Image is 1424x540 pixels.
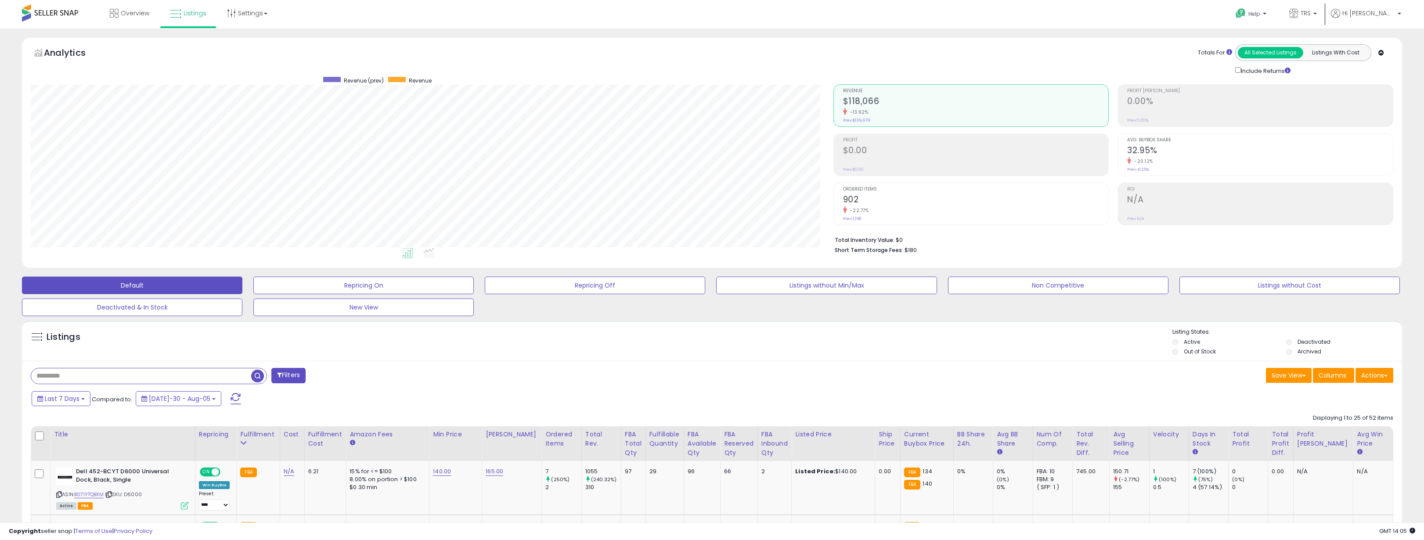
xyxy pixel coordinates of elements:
[22,299,242,316] button: Deactivated & In Stock
[843,118,870,123] small: Prev: $136,679
[1357,522,1393,530] div: 210.79
[1172,328,1402,336] p: Listing States:
[904,522,920,532] small: FBA
[486,467,503,476] a: 165.00
[1198,49,1232,57] div: Totals For
[350,439,355,447] small: Amazon Fees.
[1037,430,1069,448] div: Num of Comp.
[350,483,422,491] div: $0.30 min
[843,89,1109,94] span: Revenue
[1193,483,1228,491] div: 4 (57.14%)
[121,9,149,18] span: Overview
[843,145,1109,157] h2: $0.00
[545,430,578,448] div: Ordered Items
[761,430,788,457] div: FBA inbound Qty
[923,467,932,475] span: 134
[1319,371,1346,380] span: Columns
[284,430,301,439] div: Cost
[585,522,621,530] div: 4015.67
[9,527,41,535] strong: Copyright
[1357,448,1362,456] small: Avg Win Price.
[1113,468,1149,475] div: 150.71
[879,522,894,530] div: 0.00
[625,468,639,475] div: 97
[1272,430,1289,457] div: Total Profit Diff.
[433,522,451,530] a: 215.00
[92,395,132,403] span: Compared to:
[1232,476,1244,483] small: (0%)
[847,109,869,115] small: -13.62%
[795,430,871,439] div: Listed Price
[240,430,276,439] div: Fulfillment
[997,522,1032,530] div: 24.43%
[56,468,188,508] div: ASIN:
[688,430,717,457] div: FBA Available Qty
[1379,527,1415,535] span: 2025-08-13 14:05 GMT
[486,430,538,439] div: [PERSON_NAME]
[835,234,1387,245] li: $0
[724,430,754,457] div: FBA Reserved Qty
[1357,468,1386,475] div: N/A
[1076,430,1106,457] div: Total Rev. Diff.
[1229,65,1301,76] div: Include Returns
[433,467,451,476] a: 140.00
[1193,468,1228,475] div: 7 (100%)
[997,476,1009,483] small: (0%)
[997,468,1032,475] div: 0%
[545,468,581,475] div: 7
[1179,277,1400,294] button: Listings without Cost
[253,277,474,294] button: Repricing On
[1298,338,1330,346] label: Deactivated
[1131,158,1153,165] small: -20.12%
[1127,216,1144,221] small: Prev: N/A
[184,9,206,18] span: Listings
[1127,187,1393,192] span: ROI
[1153,522,1189,530] div: 2.71
[545,522,581,530] div: 19
[997,483,1032,491] div: 0%
[199,491,230,511] div: Preset:
[201,468,212,476] span: ON
[835,236,894,244] b: Total Inventory Value:
[843,194,1109,206] h2: 902
[433,430,478,439] div: Min Price
[308,522,339,530] div: 8.47
[904,468,920,477] small: FBA
[1193,522,1228,530] div: 7 (100%)
[136,391,221,406] button: [DATE]-30 - Aug-05
[1119,476,1139,483] small: (-2.77%)
[795,522,835,530] b: Listed Price:
[271,368,306,383] button: Filters
[1037,468,1066,475] div: FBA: 10
[350,522,422,530] div: 8%
[905,246,917,254] span: $180
[1297,430,1350,448] div: Profit [PERSON_NAME]
[724,522,751,530] div: 38
[957,430,989,448] div: BB Share 24h.
[22,277,242,294] button: Default
[1229,1,1275,29] a: Help
[284,522,294,530] a: N/A
[1127,89,1393,94] span: Profit [PERSON_NAME]
[32,391,90,406] button: Last 7 Days
[54,430,191,439] div: Title
[105,491,142,498] span: | SKU: D6000
[997,448,1002,456] small: Avg BB Share.
[240,468,256,477] small: FBA
[1037,522,1066,530] div: FBA: 1
[1297,468,1347,475] div: N/A
[923,522,931,530] span: 215
[1193,448,1198,456] small: Days In Stock.
[1037,475,1066,483] div: FBM: 9
[45,394,79,403] span: Last 7 Days
[1184,348,1216,355] label: Out of Stock
[688,468,714,475] div: 96
[1037,483,1066,491] div: ( SFP: 1 )
[308,430,342,448] div: Fulfillment Cost
[1331,9,1401,29] a: Hi [PERSON_NAME]
[1301,9,1311,18] span: TRS
[847,207,869,214] small: -22.77%
[688,522,714,530] div: 69
[843,96,1109,108] h2: $118,066
[585,430,617,448] div: Total Rev.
